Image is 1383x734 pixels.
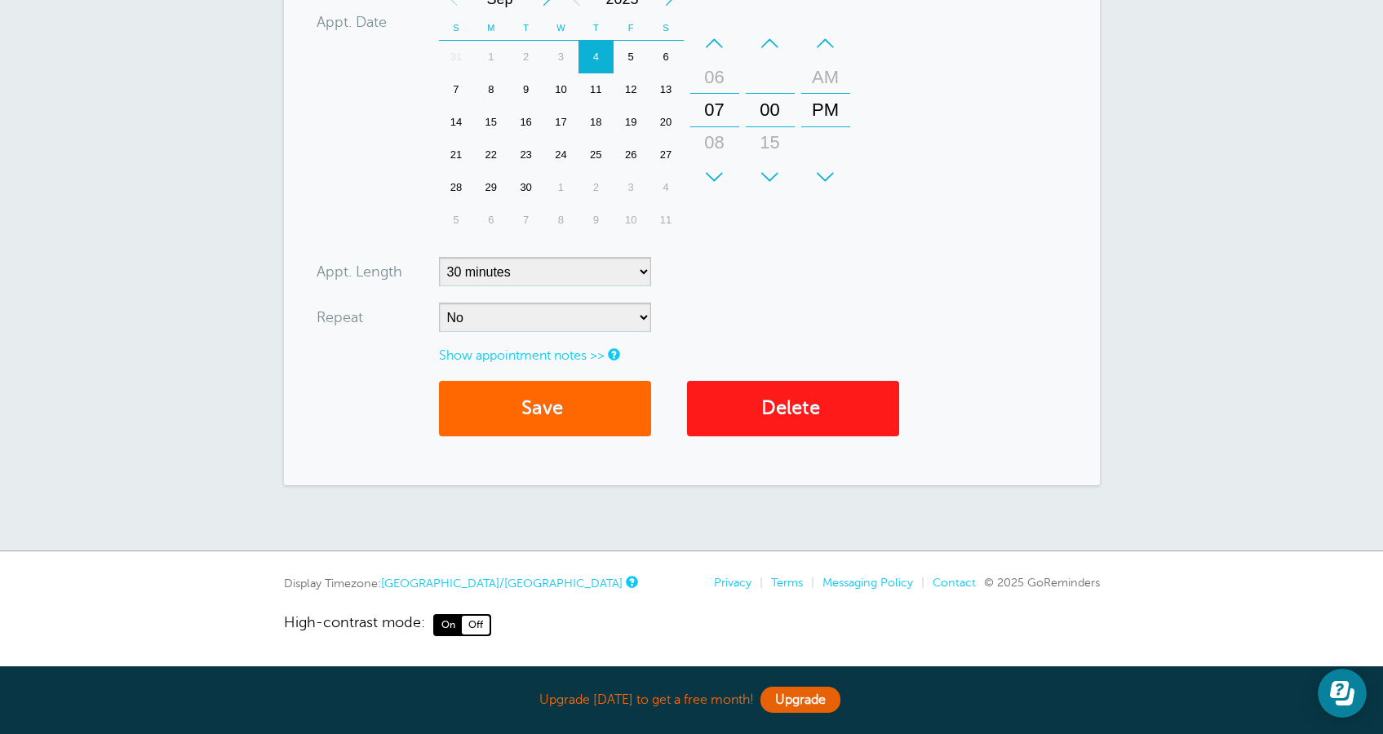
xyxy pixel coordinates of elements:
[714,576,751,589] a: Privacy
[508,139,543,171] div: Tuesday, September 23
[578,171,614,204] div: Thursday, October 2
[508,106,543,139] div: 16
[543,139,578,171] div: 24
[439,15,474,41] th: S
[649,41,684,73] div: Saturday, September 6
[649,139,684,171] div: Saturday, September 27
[435,616,462,634] span: On
[439,41,474,73] div: Sunday, August 31
[543,204,578,237] div: Wednesday, October 8
[473,204,508,237] div: 6
[614,139,649,171] div: 26
[508,73,543,106] div: 9
[543,73,578,106] div: 10
[614,171,649,204] div: 3
[317,15,387,29] label: Appt. Date
[649,139,684,171] div: 27
[933,576,976,589] a: Contact
[543,139,578,171] div: Wednesday, September 24
[649,106,684,139] div: Saturday, September 20
[439,204,474,237] div: 5
[614,204,649,237] div: Friday, October 10
[543,204,578,237] div: 8
[614,73,649,106] div: 12
[543,41,578,73] div: 3
[984,576,1100,589] span: © 2025 GoReminders
[508,106,543,139] div: Tuesday, September 16
[649,73,684,106] div: Saturday, September 13
[473,41,508,73] div: Monday, September 1
[543,106,578,139] div: 17
[439,381,651,437] button: Save
[439,73,474,106] div: 7
[695,126,734,159] div: 08
[578,41,614,73] div: Today, Thursday, September 4
[473,106,508,139] div: Monday, September 15
[473,106,508,139] div: 15
[608,349,618,360] a: Notes are for internal use only, and are not visible to your clients.
[439,73,474,106] div: Sunday, September 7
[578,73,614,106] div: Thursday, September 11
[508,171,543,204] div: 30
[649,204,684,237] div: 11
[614,171,649,204] div: Friday, October 3
[687,381,899,437] a: Delete
[1318,669,1367,718] iframe: Resource center
[806,94,845,126] div: PM
[614,106,649,139] div: 19
[822,576,913,589] a: Messaging Policy
[284,576,636,590] div: Display Timezone:
[508,41,543,73] div: Tuesday, September 2
[578,106,614,139] div: 18
[751,576,763,590] li: |
[771,576,803,589] a: Terms
[439,139,474,171] div: Sunday, September 21
[649,73,684,106] div: 13
[578,171,614,204] div: 2
[508,41,543,73] div: 2
[317,310,363,325] label: Repeat
[473,204,508,237] div: Monday, October 6
[746,27,795,193] div: Minutes
[614,106,649,139] div: Friday, September 19
[614,73,649,106] div: Friday, September 12
[439,204,474,237] div: Sunday, October 5
[614,41,649,73] div: 5
[751,159,790,192] div: 30
[439,171,474,204] div: Sunday, September 28
[439,171,474,204] div: 28
[578,204,614,237] div: 9
[614,41,649,73] div: Friday, September 5
[439,106,474,139] div: Sunday, September 14
[614,139,649,171] div: Friday, September 26
[543,171,578,204] div: 1
[751,94,790,126] div: 00
[649,204,684,237] div: Saturday, October 11
[508,171,543,204] div: Tuesday, September 30
[578,139,614,171] div: Thursday, September 25
[381,577,623,590] a: [GEOGRAPHIC_DATA]/[GEOGRAPHIC_DATA]
[473,171,508,204] div: 29
[473,139,508,171] div: 22
[626,577,636,587] a: This is the timezone being used to display dates and times to you on this device. Click the timez...
[543,171,578,204] div: Wednesday, October 1
[614,204,649,237] div: 10
[543,73,578,106] div: Wednesday, September 10
[508,139,543,171] div: 23
[317,264,402,279] label: Appt. Length
[508,204,543,237] div: 7
[649,41,684,73] div: 6
[284,614,425,635] span: High-contrast mode:
[508,15,543,41] th: T
[806,61,845,94] div: AM
[751,126,790,159] div: 15
[760,687,840,713] a: Upgrade
[695,61,734,94] div: 06
[614,15,649,41] th: F
[508,204,543,237] div: Tuesday, October 7
[649,171,684,204] div: 4
[473,41,508,73] div: 1
[695,94,734,126] div: 07
[543,106,578,139] div: Wednesday, September 17
[439,106,474,139] div: 14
